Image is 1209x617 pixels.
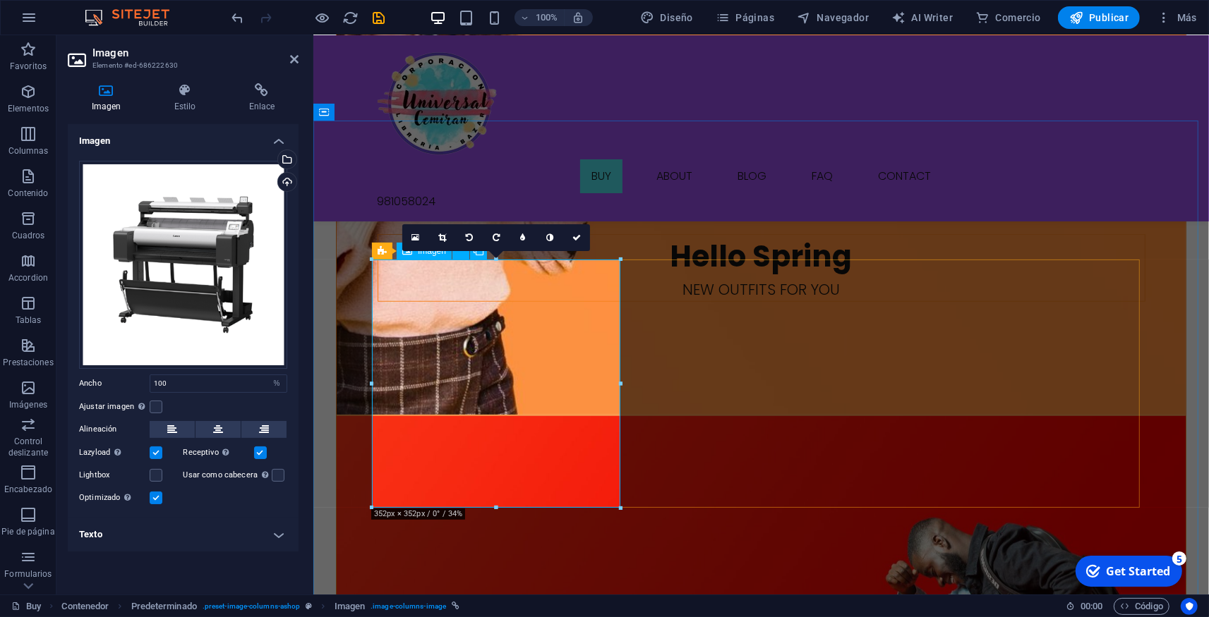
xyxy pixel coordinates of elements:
p: Columnas [8,145,49,157]
p: Elementos [8,103,49,114]
p: Contenido [8,188,48,199]
label: Lightbox [79,467,150,484]
span: AI Writer [891,11,953,25]
p: Pie de página [1,526,54,537]
p: Encabezado [4,484,52,495]
span: Páginas [716,11,774,25]
button: save [371,9,387,26]
span: : [1090,601,1093,611]
nav: breadcrumb [61,598,459,615]
p: Imágenes [9,399,47,410]
p: Formularios [4,568,52,580]
p: Prestaciones [3,357,53,368]
label: Optimizado [79,489,150,506]
span: Haz clic para seleccionar y doble clic para editar [335,598,366,615]
span: Diseño [640,11,693,25]
div: imagePROGRAF-TM-350-MFP-Lm36_2-yGoWQcx9cQzL1oY2RiZsMQ.webp [79,161,287,369]
button: Haz clic para salir del modo de previsualización y seguir editando [314,9,331,26]
button: 100% [515,9,565,26]
img: Editor Logo [81,9,187,26]
label: Lazyload [79,444,150,461]
span: . image-columns-image [371,598,446,615]
label: Ajustar imagen [79,398,150,415]
button: Código [1114,598,1169,615]
p: Cuadros [12,230,45,241]
h4: Enlace [225,83,299,113]
button: undo [229,9,246,26]
a: Haz clic para cancelar la selección y doble clic para abrir páginas [11,598,41,615]
span: 00 00 [1081,598,1102,615]
a: Girar 90° a la derecha [483,224,510,251]
button: Más [1151,6,1203,29]
a: Modo de recorte [429,224,456,251]
div: 5 [104,1,119,16]
span: Comercio [975,11,1041,25]
i: Este elemento es un preajuste personalizable [306,602,312,610]
span: Publicar [1069,11,1129,25]
p: Favoritos [10,61,47,72]
a: Girar 90° a la izquierda [456,224,483,251]
a: Escala de grises [536,224,563,251]
div: Diseño (Ctrl+Alt+Y) [634,6,699,29]
label: Receptivo [184,444,254,461]
label: Ancho [79,379,150,387]
span: Haz clic para seleccionar y doble clic para editar [131,598,197,615]
h4: Texto [68,518,299,551]
h3: Elemento #ed-686222630 [92,59,270,72]
button: AI Writer [886,6,958,29]
button: Navegador [791,6,874,29]
h4: Imagen [68,124,299,149]
button: Usercentrics [1181,598,1198,615]
span: Código [1120,598,1163,615]
button: Comercio [970,6,1047,29]
a: Desenfoque [510,224,536,251]
button: Diseño [634,6,699,29]
i: Al redimensionar, ajustar el nivel de zoom automáticamente para ajustarse al dispositivo elegido. [572,11,585,24]
i: Volver a cargar página [343,10,359,26]
button: reload [342,9,359,26]
button: Publicar [1058,6,1141,29]
span: Haz clic para seleccionar y doble clic para editar [61,598,109,615]
i: Este elemento está vinculado [452,602,459,610]
h2: Imagen [92,47,299,59]
div: Get Started 5 items remaining, 0% complete [8,6,114,37]
span: . preset-image-columns-ashop [203,598,301,615]
button: Páginas [710,6,780,29]
span: Navegador [797,11,869,25]
label: Alineación [79,421,150,438]
h6: 100% [536,9,558,26]
label: Usar como cabecera [184,467,272,484]
h4: Imagen [68,83,150,113]
h4: Estilo [150,83,225,113]
div: Get Started [38,13,102,29]
i: Guardar (Ctrl+S) [371,10,387,26]
a: Selecciona archivos del administrador de archivos, de la galería de fotos o carga archivo(s) [402,224,429,251]
p: Tablas [16,314,42,326]
h6: Tiempo de la sesión [1066,598,1103,615]
p: Accordion [8,272,48,283]
span: Más [1157,11,1197,25]
i: Deshacer: Cambiar imagen (Ctrl+Z) [230,10,246,26]
a: Confirmar ( Ctrl ⏎ ) [563,224,590,251]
